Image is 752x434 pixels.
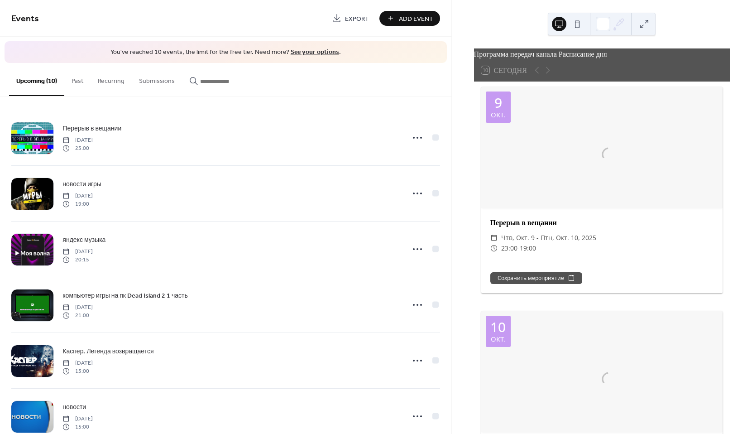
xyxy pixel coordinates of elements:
div: ​ [490,243,498,254]
span: 23:00 [62,145,93,153]
span: 20:15 [62,256,93,264]
a: яндекс музыка [62,235,105,245]
a: See your options [291,46,339,58]
span: [DATE] [62,303,93,311]
a: Export [326,11,376,26]
span: Перерыв в вещании [62,124,121,133]
span: [DATE] [62,359,93,367]
button: Submissions [132,63,182,95]
span: 15:00 [62,423,93,431]
button: Past [64,63,91,95]
a: новости [62,402,86,412]
div: 9 [494,96,502,110]
div: ​ [490,232,498,243]
div: Перерыв в вещании [481,217,723,228]
span: компьютер игры на пк Dead Island 2 1 часть [62,291,187,300]
span: - [517,243,520,254]
div: окт. [491,111,506,118]
span: You've reached 10 events, the limit for the free tier. Need more? . [14,48,438,57]
span: чтв, окт. 9 - птн, окт. 10, 2025 [501,232,596,243]
a: Каспер. Легенда возвращается [62,346,153,357]
span: Events [11,10,39,28]
span: [DATE] [62,247,93,256]
span: 23:00 [501,243,517,254]
button: Recurring [91,63,132,95]
span: Export [345,14,369,24]
div: 10 [490,320,506,334]
a: Перерыв в вещании [62,123,121,134]
span: Каспер. Легенда возвращается [62,347,153,356]
span: 21:00 [62,312,93,320]
button: Upcoming (10) [9,63,64,96]
div: окт. [491,336,506,342]
span: [DATE] [62,192,93,200]
span: 13:00 [62,367,93,376]
div: Программа передач канала Расписание дня [474,48,730,59]
span: [DATE] [62,136,93,144]
button: Сохранить мероприятие [490,272,582,284]
span: 19:00 [62,200,93,208]
span: [DATE] [62,415,93,423]
a: новости игры [62,179,101,189]
span: 19:00 [520,243,536,254]
a: компьютер игры на пк Dead Island 2 1 часть [62,290,187,301]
